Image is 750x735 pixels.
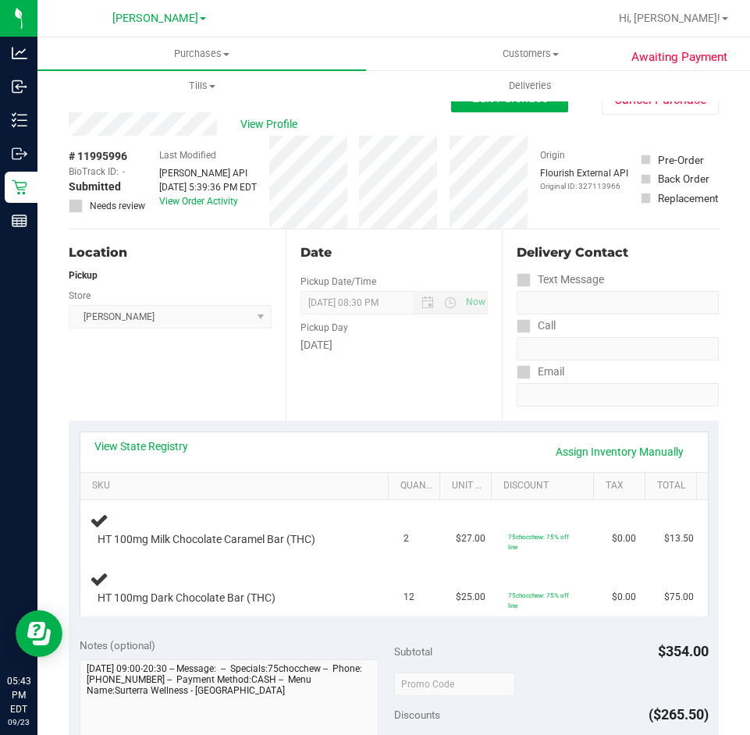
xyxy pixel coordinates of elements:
[456,590,485,605] span: $25.00
[69,148,127,165] span: # 11995996
[503,480,588,492] a: Discount
[664,590,694,605] span: $75.00
[80,639,155,652] span: Notes (optional)
[159,166,257,180] div: [PERSON_NAME] API
[98,532,315,547] span: HT 100mg Milk Chocolate Caramel Bar (THC)
[394,673,515,696] input: Promo Code
[517,268,604,291] label: Text Message
[452,480,485,492] a: Unit Price
[240,116,303,133] span: View Profile
[12,179,27,195] inline-svg: Retail
[546,439,694,465] a: Assign Inventory Manually
[403,590,414,605] span: 12
[657,480,690,492] a: Total
[98,591,275,605] span: HT 100mg Dark Chocolate Bar (THC)
[658,152,704,168] div: Pre-Order
[619,12,720,24] span: Hi, [PERSON_NAME]!
[403,531,409,546] span: 2
[123,165,125,179] span: -
[159,148,216,162] label: Last Modified
[94,439,188,454] a: View State Registry
[631,48,727,66] span: Awaiting Payment
[12,112,27,128] inline-svg: Inventory
[540,148,565,162] label: Origin
[69,270,98,281] strong: Pickup
[12,45,27,61] inline-svg: Analytics
[394,645,432,658] span: Subtotal
[517,291,719,314] input: Format: (999) 999-9999
[367,47,694,61] span: Customers
[37,37,366,70] a: Purchases
[517,360,564,383] label: Email
[92,480,382,492] a: SKU
[38,79,365,93] span: Tills
[649,706,709,723] span: ($265.50)
[112,12,198,25] span: [PERSON_NAME]
[12,79,27,94] inline-svg: Inbound
[612,590,636,605] span: $0.00
[37,47,366,61] span: Purchases
[37,69,366,102] a: Tills
[612,531,636,546] span: $0.00
[300,275,376,289] label: Pickup Date/Time
[366,69,695,102] a: Deliveries
[7,674,30,716] p: 05:43 PM EDT
[69,165,119,179] span: BioTrack ID:
[69,179,121,195] span: Submitted
[300,321,348,335] label: Pickup Day
[517,314,556,337] label: Call
[540,180,628,192] p: Original ID: 327113966
[456,531,485,546] span: $27.00
[7,716,30,728] p: 09/23
[664,531,694,546] span: $13.50
[517,337,719,360] input: Format: (999) 999-9999
[12,213,27,229] inline-svg: Reports
[16,610,62,657] iframe: Resource center
[159,196,238,207] a: View Order Activity
[300,337,489,353] div: [DATE]
[366,37,695,70] a: Customers
[90,199,145,213] span: Needs review
[69,289,91,303] label: Store
[540,166,628,192] div: Flourish External API
[517,243,719,262] div: Delivery Contact
[658,643,709,659] span: $354.00
[508,533,569,551] span: 75chocchew: 75% off line
[12,146,27,162] inline-svg: Outbound
[394,701,440,729] span: Discounts
[658,171,709,186] div: Back Order
[658,190,718,206] div: Replacement
[508,591,569,609] span: 75chocchew: 75% off line
[606,480,638,492] a: Tax
[400,480,433,492] a: Quantity
[488,79,573,93] span: Deliveries
[159,180,257,194] div: [DATE] 5:39:36 PM EDT
[300,243,489,262] div: Date
[69,243,272,262] div: Location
